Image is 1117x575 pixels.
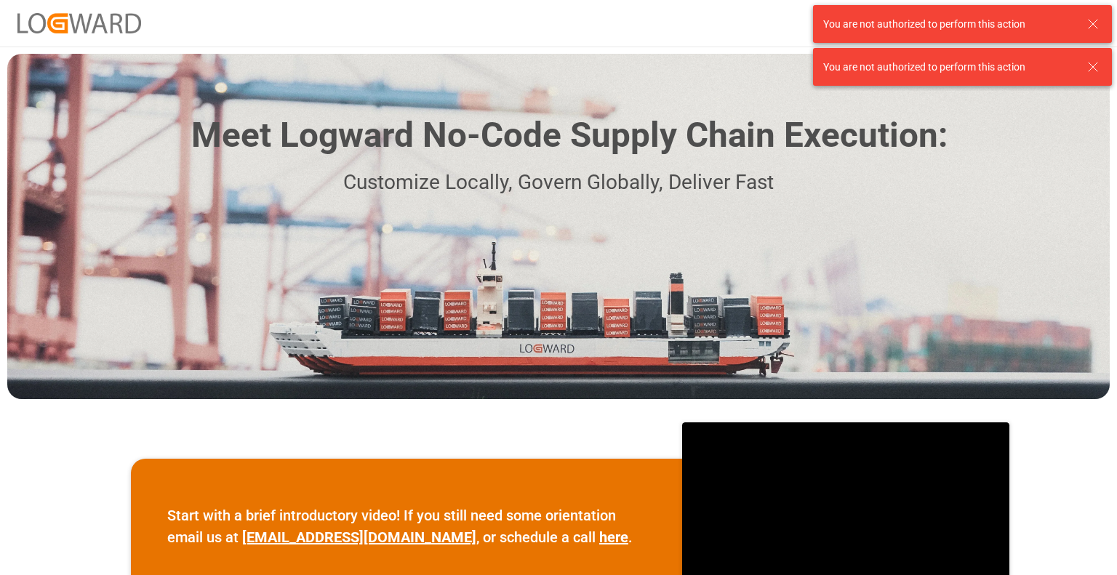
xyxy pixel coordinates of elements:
[167,504,646,548] p: Start with a brief introductory video! If you still need some orientation email us at , or schedu...
[599,528,628,546] a: here
[242,528,476,546] a: [EMAIL_ADDRESS][DOMAIN_NAME]
[169,166,948,199] p: Customize Locally, Govern Globally, Deliver Fast
[823,60,1073,75] div: You are not authorized to perform this action
[17,13,141,33] img: Logward_new_orange.png
[823,17,1073,32] div: You are not authorized to perform this action
[191,110,948,161] h1: Meet Logward No-Code Supply Chain Execution:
